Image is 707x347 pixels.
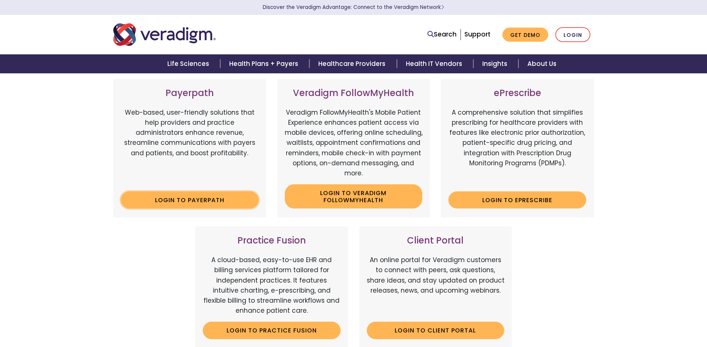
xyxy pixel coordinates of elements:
[113,22,216,47] img: Veradigm logo
[203,235,341,246] h3: Practice Fusion
[263,4,444,11] a: Discover the Veradigm Advantage: Connect to the Veradigm NetworkLearn More
[309,54,397,73] a: Healthcare Providers
[367,322,505,339] a: Login to Client Portal
[448,191,586,208] a: Login to ePrescribe
[518,54,565,73] a: About Us
[220,54,309,73] a: Health Plans + Payers
[158,54,220,73] a: Life Sciences
[121,88,259,99] h3: Payerpath
[473,54,518,73] a: Insights
[285,108,423,178] p: Veradigm FollowMyHealth's Mobile Patient Experience enhances patient access via mobile devices, o...
[203,255,341,316] p: A cloud-based, easy-to-use EHR and billing services platform tailored for independent practices. ...
[448,108,586,186] p: A comprehensive solution that simplifies prescribing for healthcare providers with features like ...
[285,184,423,208] a: Login to Veradigm FollowMyHealth
[367,255,505,316] p: An online portal for Veradigm customers to connect with peers, ask questions, share ideas, and st...
[464,30,490,39] a: Support
[555,27,590,42] a: Login
[502,28,548,42] a: Get Demo
[367,235,505,246] h3: Client Portal
[448,88,586,99] h3: ePrescribe
[427,29,457,39] a: Search
[121,191,259,208] a: Login to Payerpath
[397,54,473,73] a: Health IT Vendors
[121,108,259,186] p: Web-based, user-friendly solutions that help providers and practice administrators enhance revenu...
[441,4,444,11] span: Learn More
[285,88,423,99] h3: Veradigm FollowMyHealth
[203,322,341,339] a: Login to Practice Fusion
